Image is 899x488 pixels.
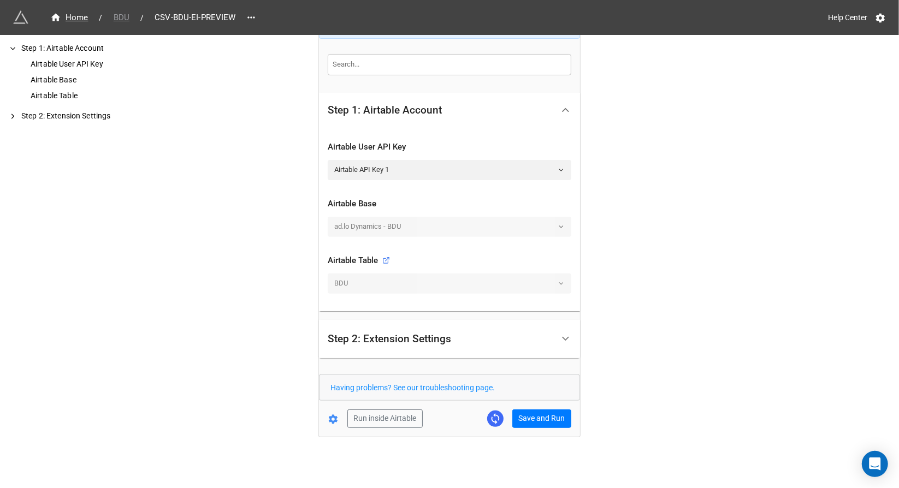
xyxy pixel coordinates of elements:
div: Step 1: Airtable Account [19,43,175,54]
a: Having problems? See our troubleshooting page. [330,383,495,392]
div: Step 1: Airtable Account [319,128,580,311]
a: Airtable API Key 1 [328,160,571,180]
nav: breadcrumb [44,11,243,24]
div: Step 2: Extension Settings [328,334,451,344]
a: Help Center [820,8,875,27]
input: Search... [328,54,571,75]
div: Airtable Base [28,74,175,86]
div: Step 1: Airtable Account [328,105,442,116]
div: Home [50,11,88,24]
div: Airtable Base [328,198,571,211]
div: Step 1: Airtable Account [319,93,580,128]
button: Run inside Airtable [347,409,423,428]
div: Step 2: Extension Settings [319,320,580,359]
a: BDU [107,11,136,24]
a: Sync Base Structure [487,410,504,427]
div: Airtable Table [328,254,390,267]
div: Step 2: Extension Settings [19,110,175,122]
img: miniextensions-icon.73ae0678.png [13,10,28,25]
span: CSV-BDU-EI-PREVIEW [148,11,242,24]
li: / [140,12,144,23]
a: Home [44,11,95,24]
button: Save and Run [512,409,571,428]
div: Airtable User API Key [328,141,571,154]
div: Airtable User API Key [28,58,175,70]
div: Airtable Table [28,90,175,102]
li: / [99,12,103,23]
div: Open Intercom Messenger [862,451,888,477]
